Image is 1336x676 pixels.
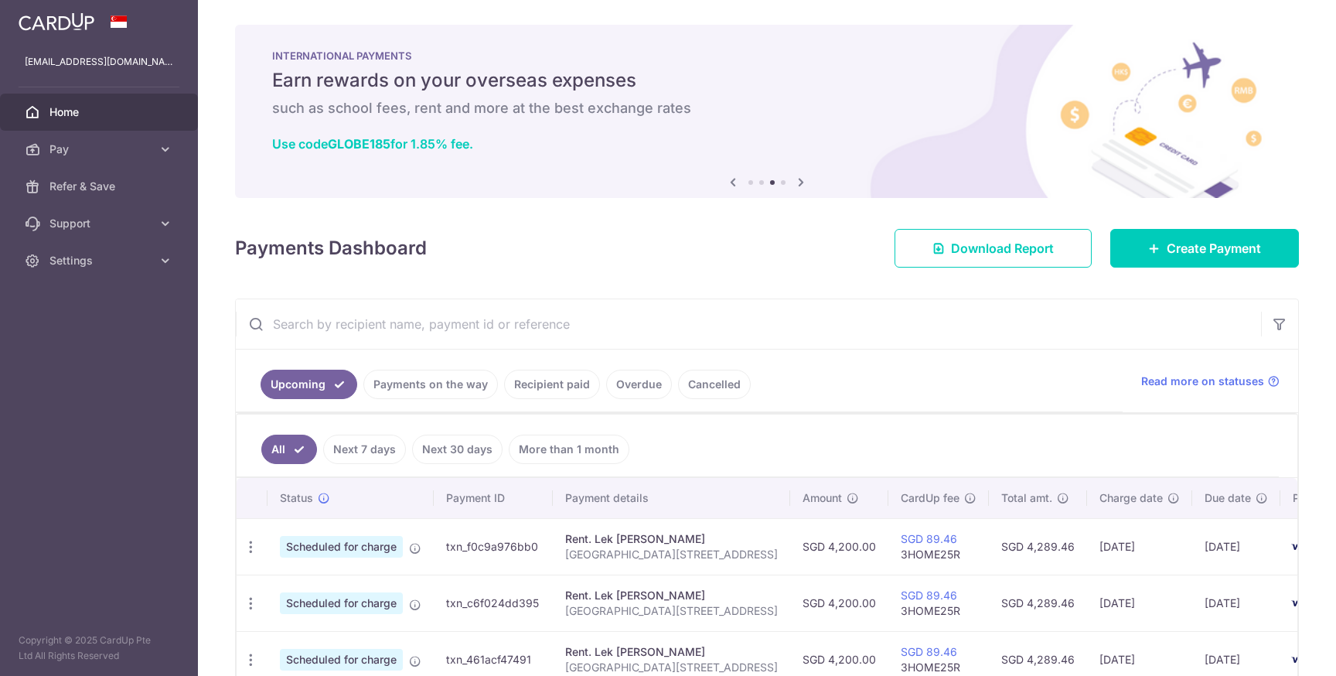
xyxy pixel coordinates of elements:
td: 3HOME25R [888,518,989,575]
span: Charge date [1099,490,1163,506]
a: Read more on statuses [1141,374,1280,389]
span: Scheduled for charge [280,536,403,558]
td: [DATE] [1087,575,1192,631]
h5: Earn rewards on your overseas expenses [272,68,1262,93]
div: Rent. Lek [PERSON_NAME] [565,588,778,603]
img: Bank Card [1285,594,1316,613]
span: Scheduled for charge [280,649,403,671]
span: CardUp fee [901,490,959,506]
span: Download Report [951,239,1054,258]
td: txn_c6f024dd395 [434,575,553,631]
a: Recipient paid [504,370,600,399]
iframe: Opens a widget where you can find more information [1236,630,1321,668]
td: SGD 4,289.46 [989,518,1087,575]
img: CardUp [19,12,94,31]
a: SGD 89.46 [901,645,957,658]
span: Pay [49,142,152,157]
span: Support [49,216,152,231]
th: Payment details [553,478,790,518]
img: Bank Card [1285,538,1316,556]
td: [DATE] [1087,518,1192,575]
p: INTERNATIONAL PAYMENTS [272,50,1262,62]
td: 3HOME25R [888,575,989,631]
td: SGD 4,200.00 [790,575,888,631]
a: Use codeGLOBE185for 1.85% fee. [272,136,473,152]
img: International Payment Banner [235,25,1299,198]
td: txn_f0c9a976bb0 [434,518,553,575]
div: Rent. Lek [PERSON_NAME] [565,531,778,547]
a: SGD 89.46 [901,532,957,545]
b: GLOBE185 [328,136,390,152]
span: Refer & Save [49,179,152,194]
a: Overdue [606,370,672,399]
span: Status [280,490,313,506]
a: Cancelled [678,370,751,399]
h4: Payments Dashboard [235,234,427,262]
input: Search by recipient name, payment id or reference [236,299,1261,349]
a: More than 1 month [509,435,629,464]
div: Rent. Lek [PERSON_NAME] [565,644,778,660]
td: [DATE] [1192,518,1280,575]
p: [GEOGRAPHIC_DATA][STREET_ADDRESS] [565,547,778,562]
span: Amount [803,490,842,506]
p: [GEOGRAPHIC_DATA][STREET_ADDRESS] [565,660,778,675]
span: Scheduled for charge [280,592,403,614]
td: [DATE] [1192,575,1280,631]
span: Total amt. [1001,490,1052,506]
span: Settings [49,253,152,268]
a: All [261,435,317,464]
a: Payments on the way [363,370,498,399]
td: SGD 4,200.00 [790,518,888,575]
a: Download Report [895,229,1092,268]
h6: such as school fees, rent and more at the best exchange rates [272,99,1262,118]
span: Create Payment [1167,239,1261,258]
th: Payment ID [434,478,553,518]
span: Due date [1205,490,1251,506]
a: Next 30 days [412,435,503,464]
a: Next 7 days [323,435,406,464]
p: [EMAIL_ADDRESS][DOMAIN_NAME] [25,54,173,70]
p: [GEOGRAPHIC_DATA][STREET_ADDRESS] [565,603,778,619]
a: Create Payment [1110,229,1299,268]
a: SGD 89.46 [901,589,957,602]
a: Upcoming [261,370,357,399]
span: Read more on statuses [1141,374,1264,389]
td: SGD 4,289.46 [989,575,1087,631]
span: Home [49,104,152,120]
